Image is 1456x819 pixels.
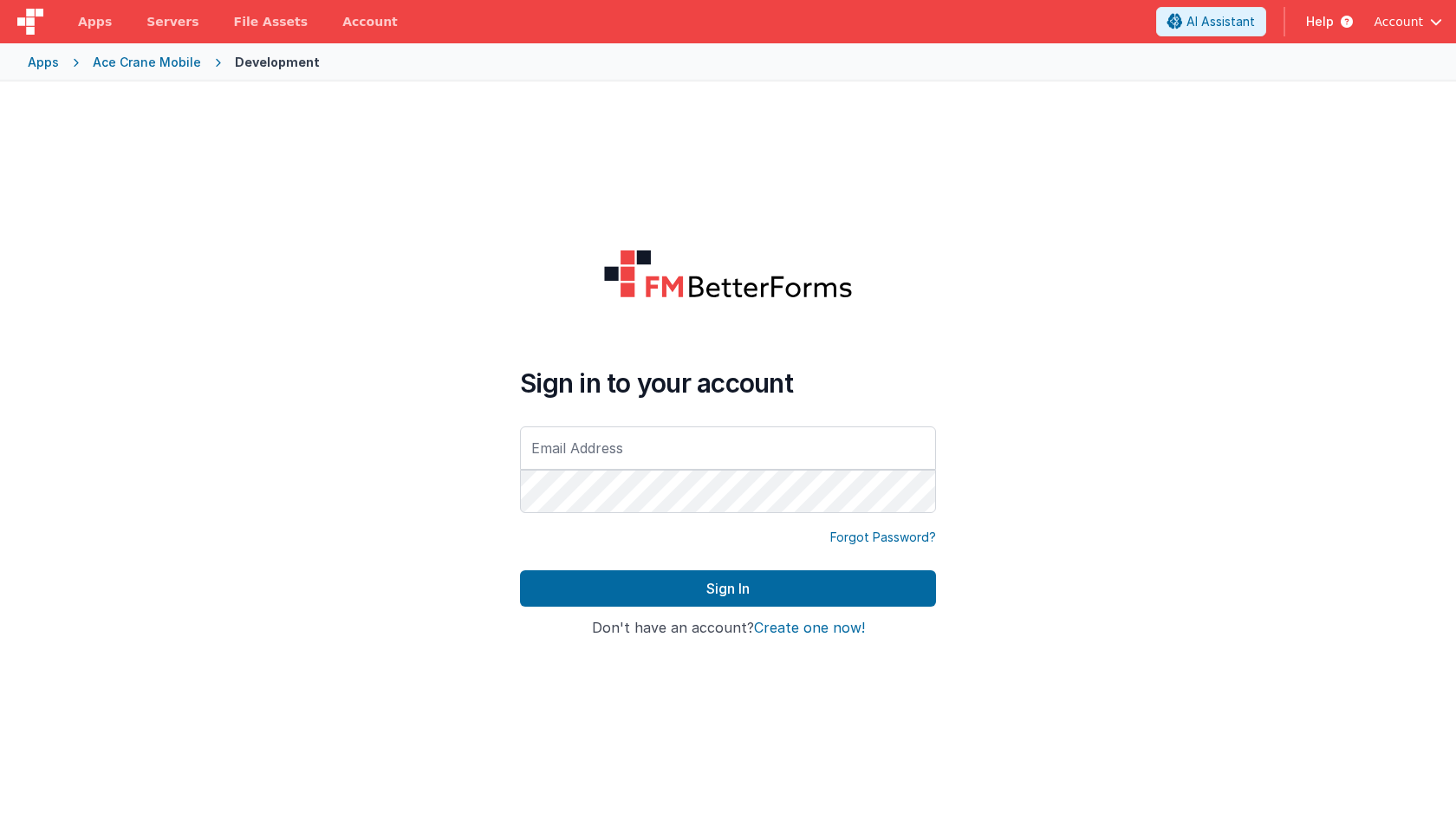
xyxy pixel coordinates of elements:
span: Help [1306,13,1334,30]
a: Forgot Password? [830,529,936,546]
div: Ace Crane Mobile [93,54,201,71]
span: Servers [146,13,198,30]
h4: Sign in to your account [520,367,936,399]
button: Create one now! [754,621,865,636]
div: Apps [28,54,59,71]
div: Development [235,54,320,71]
span: Apps [78,13,112,30]
button: Account [1374,13,1442,30]
button: AI Assistant [1156,7,1266,36]
button: Sign In [520,570,936,607]
span: Account [1374,13,1423,30]
span: AI Assistant [1186,13,1255,30]
span: File Assets [234,13,309,30]
h4: Don't have an account? [520,621,936,636]
input: Email Address [520,426,936,470]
